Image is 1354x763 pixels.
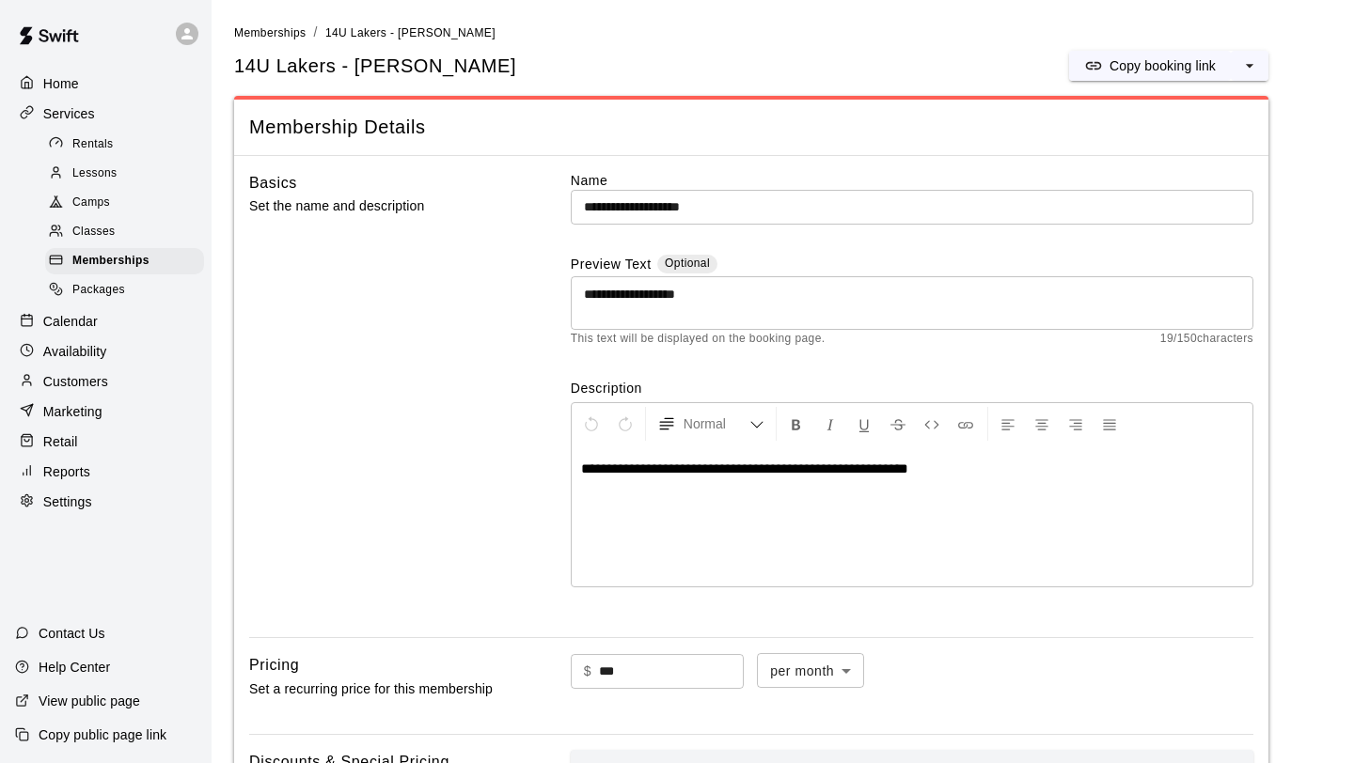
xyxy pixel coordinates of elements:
h6: Pricing [249,653,299,677]
a: Settings [15,488,197,516]
p: Help Center [39,658,110,677]
a: Calendar [15,307,197,335]
button: Copy booking link [1069,51,1231,81]
h6: Basics [249,171,297,195]
button: Right Align [1060,407,1092,441]
span: 14U Lakers - [PERSON_NAME] [234,54,516,79]
p: Settings [43,492,92,511]
button: Format Underline [848,407,880,441]
span: Rentals [72,135,114,154]
p: Calendar [43,312,98,331]
button: select merge strategy [1231,51,1268,81]
label: Description [571,379,1253,397]
p: Retail [43,432,78,451]
button: Justify Align [1094,407,1126,441]
span: Packages [72,281,125,300]
p: Copy booking link [1110,56,1216,75]
p: Availability [43,342,107,361]
li: / [313,23,317,42]
span: Memberships [72,252,150,271]
a: Marketing [15,397,197,426]
span: Membership Details [249,115,1253,140]
button: Insert Link [950,407,982,441]
div: Rentals [45,132,204,158]
a: Classes [45,218,212,247]
div: Classes [45,219,204,245]
span: Classes [72,223,115,241]
div: per month [757,653,864,688]
a: Memberships [45,247,212,276]
p: Marketing [43,402,102,421]
nav: breadcrumb [234,23,1331,43]
button: Format Italics [814,407,846,441]
button: Insert Code [916,407,948,441]
button: Center Align [1026,407,1058,441]
button: Formatting Options [650,407,772,441]
a: Services [15,100,197,128]
p: Copy public page link [39,725,166,744]
button: Redo [609,407,641,441]
a: Camps [45,189,212,218]
span: This text will be displayed on the booking page. [571,330,826,349]
p: Home [43,74,79,93]
a: Packages [45,276,212,305]
span: Memberships [234,26,306,39]
span: Optional [665,257,710,270]
div: Camps [45,190,204,216]
button: Format Strikethrough [882,407,914,441]
span: 14U Lakers - [PERSON_NAME] [325,26,496,39]
button: Left Align [992,407,1024,441]
div: Memberships [45,248,204,274]
label: Preview Text [571,255,652,276]
a: Reports [15,458,197,486]
span: Normal [684,414,749,433]
p: Contact Us [39,624,105,643]
a: Rentals [45,130,212,159]
span: Lessons [72,164,118,183]
p: Services [43,104,95,123]
p: Set the name and description [249,195,511,218]
a: Memberships [234,24,306,39]
p: Set a recurring price for this membership [249,677,511,701]
span: 19 / 150 characters [1160,330,1253,349]
a: Retail [15,428,197,456]
div: Packages [45,277,204,304]
p: Reports [43,462,90,481]
label: Name [571,171,1253,190]
p: View public page [39,692,140,710]
a: Availability [15,337,197,366]
button: Format Bold [780,407,812,441]
div: split button [1069,51,1268,81]
p: Customers [43,372,108,391]
p: $ [584,662,591,681]
span: Camps [72,194,110,212]
a: Customers [15,367,197,396]
div: Lessons [45,161,204,187]
a: Home [15,70,197,98]
button: Undo [575,407,607,441]
a: Lessons [45,159,212,188]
